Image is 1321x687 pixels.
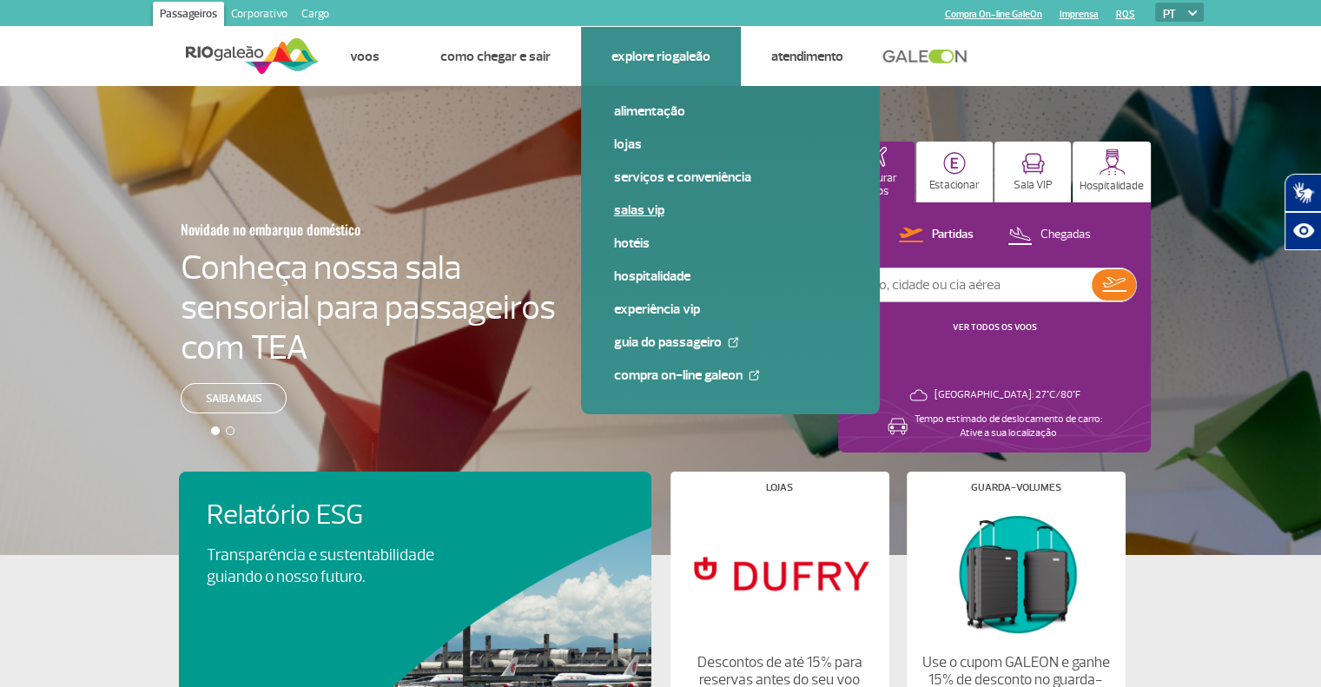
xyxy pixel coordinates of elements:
div: Plugin de acessibilidade da Hand Talk. [1285,174,1321,250]
p: Tempo estimado de deslocamento de carro: Ative a sua localização [915,413,1102,440]
h4: Relatório ESG [207,499,483,532]
img: Guarda-volumes [921,506,1110,640]
p: Chegadas [1040,227,1091,243]
a: Guia do Passageiro [614,333,847,352]
a: Atendimento [771,48,843,65]
img: External Link Icon [749,370,759,380]
a: Hotéis [614,234,847,253]
a: Lojas [614,135,847,154]
a: Relatório ESGTransparência e sustentabilidade guiando o nosso futuro. [207,499,624,588]
img: External Link Icon [728,337,738,347]
img: Lojas [684,506,874,640]
button: Hospitalidade [1073,142,1151,202]
img: hospitality.svg [1099,149,1126,175]
a: Saiba mais [181,383,287,413]
a: Alimentação [614,102,847,121]
h4: Conheça nossa sala sensorial para passageiros com TEA [181,248,556,367]
button: Abrir tradutor de língua de sinais. [1285,174,1321,212]
p: Estacionar [929,179,980,192]
a: Serviços e Conveniência [614,168,847,187]
a: Salas VIP [614,201,847,220]
button: VER TODOS OS VOOS [948,320,1042,334]
a: Imprensa [1060,9,1099,20]
p: [GEOGRAPHIC_DATA]: 27°C/80°F [935,388,1080,402]
button: Partidas [894,224,979,247]
img: carParkingHome.svg [943,152,966,175]
h3: Novidade no embarque doméstico [181,211,471,248]
a: Hospitalidade [614,267,847,286]
button: Estacionar [916,142,993,202]
button: Sala VIP [994,142,1071,202]
img: vipRoom.svg [1021,153,1045,175]
button: Chegadas [1002,224,1096,247]
a: Voos [350,48,380,65]
a: Explore RIOgaleão [611,48,710,65]
a: Corporativo [224,2,294,30]
a: Experiência VIP [614,300,847,319]
p: Sala VIP [1014,179,1053,192]
a: Como chegar e sair [440,48,551,65]
p: Partidas [932,227,974,243]
a: RQS [1116,9,1135,20]
h4: Guarda-volumes [971,483,1061,492]
p: Transparência e sustentabilidade guiando o nosso futuro. [207,545,453,588]
a: VER TODOS OS VOOS [953,321,1037,333]
h4: Lojas [766,483,793,492]
a: Cargo [294,2,336,30]
a: Passageiros [153,2,224,30]
button: Abrir recursos assistivos. [1285,212,1321,250]
p: Hospitalidade [1080,180,1144,193]
a: Compra On-line GaleOn [614,366,847,385]
a: Compra On-line GaleOn [945,9,1042,20]
input: Voo, cidade ou cia aérea [853,268,1092,301]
